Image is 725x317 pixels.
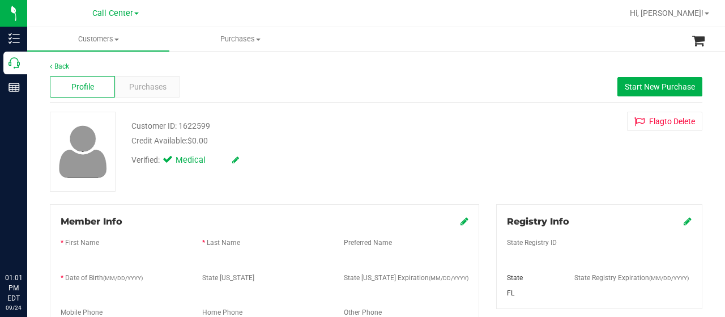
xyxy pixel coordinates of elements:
[507,216,569,227] span: Registry Info
[617,77,702,96] button: Start New Purchase
[429,275,468,281] span: (MM/DD/YYYY)
[103,275,143,281] span: (MM/DD/YYYY)
[11,226,45,260] iframe: Resource center
[27,34,169,44] span: Customers
[65,238,99,248] label: First Name
[344,238,392,248] label: Preferred Name
[169,27,312,51] a: Purchases
[61,216,122,227] span: Member Info
[498,273,566,283] div: State
[170,34,311,44] span: Purchases
[207,238,240,248] label: Last Name
[176,154,221,167] span: Medical
[131,120,210,132] div: Customer ID: 1622599
[131,135,449,147] div: Credit Available:
[574,273,689,283] label: State Registry Expiration
[5,273,22,303] p: 01:01 PM EDT
[33,225,47,238] iframe: Resource center unread badge
[92,9,133,18] span: Call Center
[71,81,94,93] span: Profile
[131,154,239,167] div: Verified:
[202,273,254,283] label: State [US_STATE]
[8,82,20,93] inline-svg: Reports
[129,81,167,93] span: Purchases
[27,27,169,51] a: Customers
[5,303,22,312] p: 09/24
[187,136,208,145] span: $0.00
[344,273,468,283] label: State [US_STATE] Expiration
[65,273,143,283] label: Date of Birth
[8,57,20,69] inline-svg: Call Center
[8,33,20,44] inline-svg: Inventory
[649,275,689,281] span: (MM/DD/YYYY)
[507,238,557,248] label: State Registry ID
[53,122,113,181] img: user-icon.png
[498,288,566,298] div: FL
[625,82,695,91] span: Start New Purchase
[50,62,69,70] a: Back
[627,112,702,131] button: Flagto Delete
[630,9,703,18] span: Hi, [PERSON_NAME]!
